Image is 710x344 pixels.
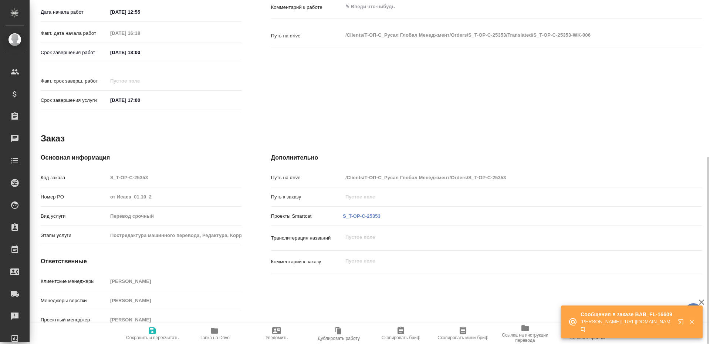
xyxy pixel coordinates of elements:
p: Вид услуги [41,213,108,220]
input: ✎ Введи что-нибудь [108,7,172,17]
button: Скопировать бриф [370,323,432,344]
input: Пустое поле [343,191,666,202]
button: Закрыть [684,318,699,325]
span: Ссылка на инструкции перевода [498,333,552,343]
p: Факт. дата начала работ [41,30,108,37]
input: ✎ Введи что-нибудь [108,95,172,106]
button: Ссылка на инструкции перевода [494,323,556,344]
span: Папка на Drive [199,335,230,340]
p: Проектный менеджер [41,316,108,324]
button: 🙏 [684,303,703,322]
textarea: /Clients/Т-ОП-С_Русал Глобал Менеджмент/Orders/S_T-OP-C-25353/Translated/S_T-OP-C-25353-WK-006 [343,29,666,41]
button: Сохранить и пересчитать [121,323,183,344]
input: Пустое поле [108,76,172,86]
input: Пустое поле [108,172,241,183]
h4: Ответственные [41,257,241,266]
input: Пустое поле [108,191,241,202]
input: ✎ Введи что-нибудь [108,47,172,58]
p: [PERSON_NAME]: [URL][DOMAIN_NAME] [581,318,673,333]
span: Скопировать мини-бриф [437,335,488,340]
a: S_T-OP-C-25353 [343,213,381,219]
p: Факт. срок заверш. работ [41,77,108,85]
p: Код заказа [41,174,108,181]
input: Пустое поле [108,230,241,241]
button: Открыть в новой вкладке [673,314,691,332]
h4: Дополнительно [271,153,702,162]
p: Проекты Smartcat [271,213,343,220]
p: Менеджеры верстки [41,297,108,304]
span: Дублировать работу [318,336,360,341]
input: Пустое поле [108,314,241,325]
p: Транслитерация названий [271,234,343,242]
button: Скопировать мини-бриф [432,323,494,344]
p: Комментарий к работе [271,4,343,11]
p: Путь на drive [271,174,343,181]
p: Срок завершения работ [41,49,108,56]
input: Пустое поле [108,28,172,39]
p: Этапы услуги [41,232,108,239]
input: Пустое поле [108,295,241,306]
button: Папка на Drive [183,323,246,344]
span: Уведомить [266,335,288,340]
input: Пустое поле [108,276,241,287]
input: Пустое поле [343,172,666,183]
p: Путь на drive [271,32,343,40]
p: Срок завершения услуги [41,97,108,104]
h4: Основная информация [41,153,241,162]
p: Номер РО [41,193,108,201]
p: Дата начала работ [41,9,108,16]
p: Комментарий к заказу [271,258,343,265]
p: Клиентские менеджеры [41,278,108,285]
p: Сообщения в заказе BAB_FL-16609 [581,311,673,318]
button: Уведомить [246,323,308,344]
span: Сохранить и пересчитать [126,335,179,340]
p: Путь к заказу [271,193,343,201]
button: Обновить файлы [556,323,618,344]
button: Дублировать работу [308,323,370,344]
input: Пустое поле [108,211,241,221]
h2: Заказ [41,133,65,144]
span: Скопировать бриф [381,335,420,340]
